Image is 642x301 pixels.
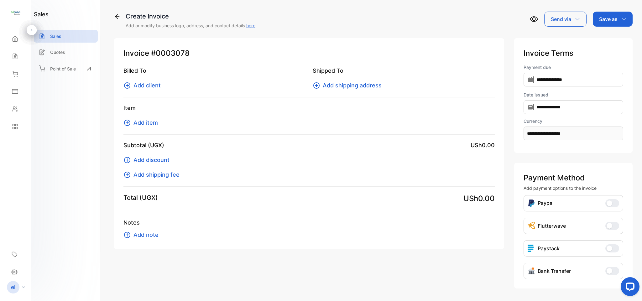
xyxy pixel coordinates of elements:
[133,156,170,164] span: Add discount
[528,245,535,252] img: icon
[524,64,623,70] label: Payment due
[524,48,623,59] p: Invoice Terms
[123,48,495,59] p: Invoice
[123,170,183,179] button: Add shipping fee
[34,46,98,59] a: Quotes
[551,15,571,23] p: Send via
[524,91,623,98] label: Date issued
[524,185,623,191] p: Add payment options to the invoice
[524,118,623,124] label: Currency
[538,222,566,230] p: Flutterwave
[123,66,305,75] p: Billed To
[11,8,20,18] img: logo
[313,81,385,90] button: Add shipping address
[524,172,623,184] p: Payment Method
[34,30,98,43] a: Sales
[123,231,162,239] button: Add note
[544,12,587,27] button: Send via
[528,199,535,207] img: Icon
[528,222,535,230] img: Icon
[151,48,190,59] span: #0003078
[616,275,642,301] iframe: LiveChat chat widget
[50,65,76,72] p: Point of Sale
[133,231,159,239] span: Add note
[34,10,49,18] h1: sales
[123,218,495,227] p: Notes
[123,156,173,164] button: Add discount
[528,267,535,275] img: Icon
[471,141,495,149] span: USh0.00
[11,283,15,291] p: el
[123,141,164,149] p: Subtotal (UGX)
[123,104,495,112] p: Item
[593,12,633,27] button: Save as
[126,12,255,21] div: Create Invoice
[34,62,98,75] a: Point of Sale
[313,66,494,75] p: Shipped To
[50,49,65,55] p: Quotes
[133,118,158,127] span: Add item
[463,193,495,204] span: USh0.00
[123,118,162,127] button: Add item
[538,245,560,252] p: Paystack
[50,33,61,39] p: Sales
[246,23,255,28] a: here
[599,15,618,23] p: Save as
[133,81,161,90] span: Add client
[123,81,164,90] button: Add client
[323,81,382,90] span: Add shipping address
[538,199,554,207] p: Paypal
[126,22,255,29] p: Add or modify business logo, address, and contact details
[538,267,571,275] p: Bank Transfer
[123,193,158,202] p: Total (UGX)
[133,170,180,179] span: Add shipping fee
